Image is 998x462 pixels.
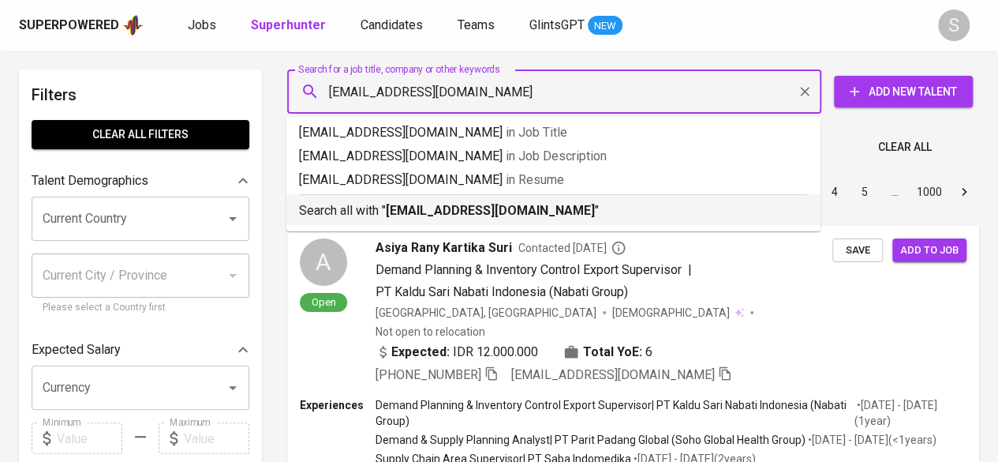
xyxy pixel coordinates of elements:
div: S [938,9,970,41]
a: Superhunter [251,16,329,36]
img: app logo [122,13,144,37]
span: Add New Talent [847,82,960,102]
p: Talent Demographics [32,171,148,190]
p: Demand & Supply Planning Analyst | PT Parit Padang Global (Soho Global Health Group) [376,432,806,448]
b: Total YoE: [583,343,642,362]
nav: pagination navigation [700,179,979,205]
span: NEW [588,18,622,34]
p: Expected Salary [32,340,121,359]
input: Value [184,423,249,454]
span: in Job Description [506,148,607,163]
p: Please select a Country first [43,300,238,316]
button: Clear All filters [32,120,249,149]
span: [EMAIL_ADDRESS][DOMAIN_NAME] [511,367,715,382]
p: • [DATE] - [DATE] ( <1 years ) [806,432,936,448]
b: [EMAIL_ADDRESS][DOMAIN_NAME] [386,203,595,218]
button: Clear All [872,133,938,162]
div: [GEOGRAPHIC_DATA], [GEOGRAPHIC_DATA] [376,305,596,321]
input: Value [57,423,122,454]
span: in Job Title [506,125,567,140]
div: Expected Salary [32,334,249,366]
span: GlintsGPT [529,17,585,32]
p: [EMAIL_ADDRESS][DOMAIN_NAME] [299,123,808,142]
svg: By Batam recruiter [611,240,626,256]
span: Asiya Rany Kartika Suri [376,239,512,257]
span: Teams [458,17,495,32]
span: [DEMOGRAPHIC_DATA] [612,305,732,321]
a: Jobs [188,16,219,36]
button: Add to job [892,239,966,263]
button: Go to next page [951,179,977,205]
b: Expected: [391,343,450,362]
button: Save [832,239,883,263]
div: A [300,239,347,286]
span: Contacted [DATE] [518,240,626,256]
span: [PHONE_NUMBER] [376,367,481,382]
button: Go to page 5 [852,179,877,205]
div: IDR 12.000.000 [376,343,538,362]
span: | [688,261,692,280]
p: Search all with " " [299,201,808,220]
span: PT Kaldu Sari Nabati Indonesia (Nabati Group) [376,284,628,299]
span: Clear All filters [44,125,237,145]
p: Demand Planning & Inventory Control Export Supervisor | PT Kaldu Sari Nabati Indonesia (Nabati Gr... [376,397,854,429]
button: Clear [794,81,816,103]
button: Open [222,208,244,230]
button: Go to page 1000 [912,179,947,205]
button: Add New Talent [834,76,973,107]
b: Superhunter [251,17,326,32]
button: Go to page 4 [822,179,847,205]
span: Jobs [188,17,216,32]
p: [EMAIL_ADDRESS][DOMAIN_NAME] [299,147,808,166]
a: Candidates [361,16,426,36]
div: … [882,184,907,200]
button: Open [222,377,244,399]
p: Not open to relocation [376,324,485,340]
span: Open [305,295,342,309]
p: [EMAIL_ADDRESS][DOMAIN_NAME] [299,171,808,190]
a: Superpoweredapp logo [19,13,144,37]
span: Candidates [361,17,423,32]
p: • [DATE] - [DATE] ( 1 year ) [854,397,966,429]
span: Clear All [878,137,932,157]
span: Add to job [900,242,959,260]
span: Demand Planning & Inventory Control Export Supervisor [376,262,682,277]
p: Experiences [300,397,376,413]
div: Superpowered [19,17,119,35]
h6: Filters [32,82,249,107]
span: 6 [645,343,652,362]
span: Save [840,242,875,260]
div: Talent Demographics [32,165,249,197]
span: in Resume [506,172,564,187]
a: Teams [458,16,498,36]
a: GlintsGPT NEW [529,16,622,36]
